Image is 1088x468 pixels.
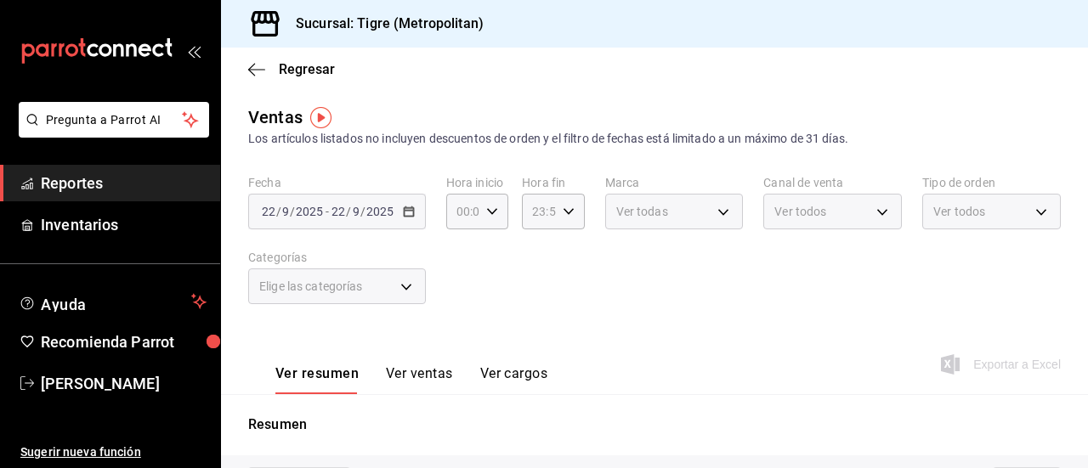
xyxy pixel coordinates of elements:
[46,111,183,129] span: Pregunta a Parrot AI
[310,107,331,128] img: Tooltip marker
[290,205,295,218] span: /
[41,330,207,353] span: Recomienda Parrot
[295,205,324,218] input: ----
[248,104,303,130] div: Ventas
[763,177,902,189] label: Canal de venta
[19,102,209,138] button: Pregunta a Parrot AI
[248,251,426,263] label: Categorías
[605,177,744,189] label: Marca
[261,205,276,218] input: --
[365,205,394,218] input: ----
[248,177,426,189] label: Fecha
[41,291,184,312] span: Ayuda
[360,205,365,218] span: /
[248,130,1061,148] div: Los artículos listados no incluyen descuentos de orden y el filtro de fechas está limitado a un m...
[12,123,209,141] a: Pregunta a Parrot AI
[41,172,207,195] span: Reportes
[259,278,363,295] span: Elige las categorías
[774,203,826,220] span: Ver todos
[41,372,207,395] span: [PERSON_NAME]
[41,213,207,236] span: Inventarios
[276,205,281,218] span: /
[281,205,290,218] input: --
[933,203,985,220] span: Ver todos
[331,205,346,218] input: --
[20,443,207,461] span: Sugerir nueva función
[248,414,1061,435] p: Resumen
[480,365,548,394] button: Ver cargos
[279,61,335,77] span: Regresar
[248,61,335,77] button: Regresar
[346,205,351,218] span: /
[446,177,508,189] label: Hora inicio
[616,203,668,220] span: Ver todas
[522,177,584,189] label: Hora fin
[275,365,359,394] button: Ver resumen
[326,205,329,218] span: -
[386,365,453,394] button: Ver ventas
[922,177,1061,189] label: Tipo de orden
[275,365,547,394] div: navigation tabs
[282,14,484,34] h3: Sucursal: Tigre (Metropolitan)
[187,44,201,58] button: open_drawer_menu
[352,205,360,218] input: --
